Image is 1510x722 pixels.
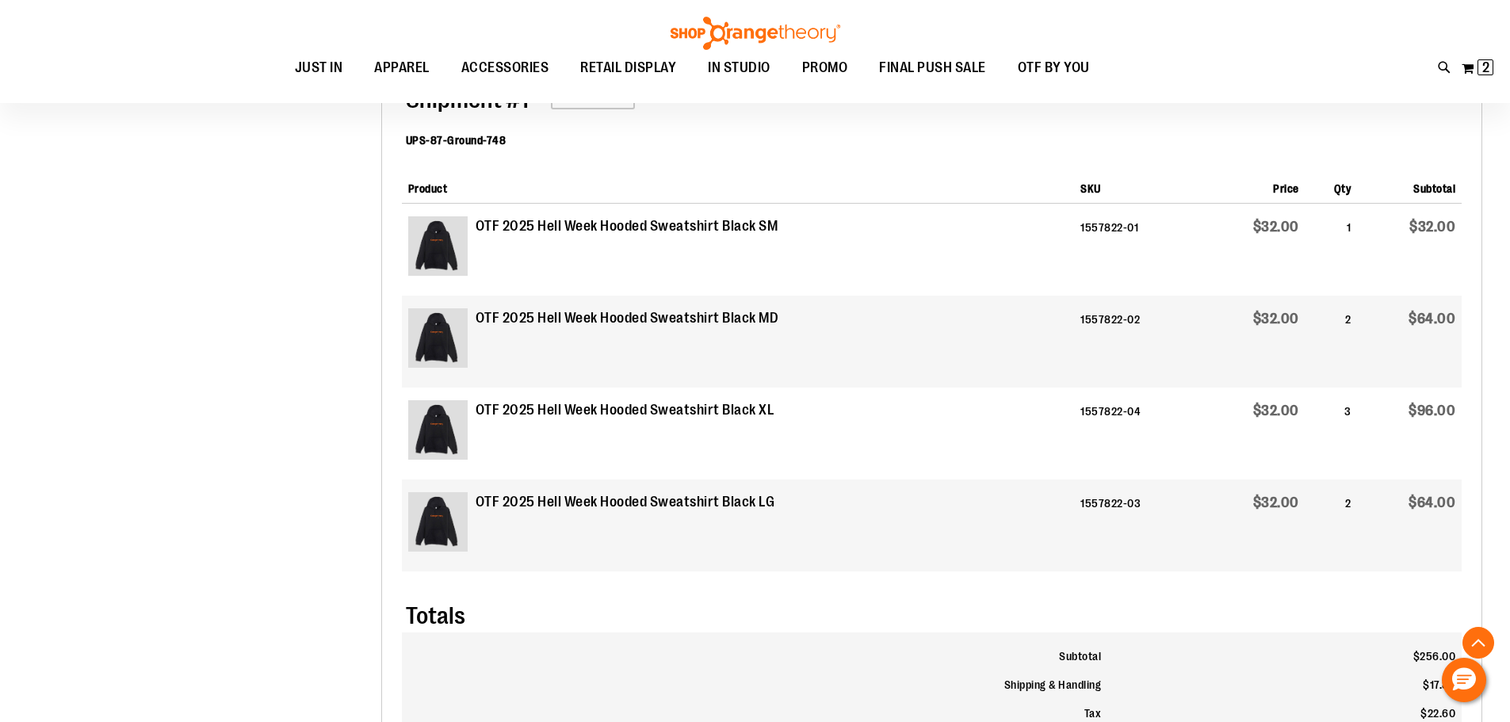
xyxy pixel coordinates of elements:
span: 2 [1482,59,1489,75]
strong: OTF 2025 Hell Week Hooded Sweatshirt Black XL [476,400,774,421]
a: OTF BY YOU [1002,50,1106,86]
a: FINAL PUSH SALE [863,50,1002,86]
img: 2025 Hell Week Hooded Sweatshirt [408,492,468,552]
span: IN STUDIO [708,50,770,86]
td: 1 [1305,204,1358,296]
th: SKU [1074,168,1202,204]
img: Shop Orangetheory [668,17,843,50]
span: PROMO [802,50,848,86]
strong: OTF 2025 Hell Week Hooded Sweatshirt Black LG [476,492,775,513]
span: OTF BY YOU [1018,50,1090,86]
td: 1557822-03 [1074,479,1202,571]
span: $17.89 [1423,678,1455,691]
td: 2 [1305,479,1358,571]
span: $32.00 [1253,219,1299,235]
span: $256.00 [1413,650,1456,663]
dt: UPS-87-Ground-748 [406,132,507,148]
th: Subtotal [402,632,1107,670]
button: Hello, have a question? Let’s chat. [1442,658,1486,702]
th: Subtotal [1357,168,1462,204]
th: Product [402,168,1074,204]
th: Price [1202,168,1305,204]
a: ACCESSORIES [445,50,565,86]
a: APPAREL [358,50,445,86]
span: $32.00 [1253,495,1299,510]
td: 2 [1305,296,1358,388]
a: JUST IN [279,50,359,86]
img: 2025 Hell Week Hooded Sweatshirt [408,400,468,460]
span: FINAL PUSH SALE [879,50,986,86]
span: RETAIL DISPLAY [580,50,676,86]
td: 1557822-04 [1074,388,1202,479]
span: APPAREL [374,50,430,86]
a: PROMO [786,50,864,86]
th: Shipping & Handling [402,670,1107,699]
span: $22.60 [1420,707,1455,720]
span: $32.00 [1253,403,1299,418]
span: Totals [406,602,465,629]
span: $32.00 [1253,311,1299,327]
img: 2025 Hell Week Hooded Sweatshirt [408,216,468,276]
th: Qty [1305,168,1358,204]
strong: OTF 2025 Hell Week Hooded Sweatshirt Black MD [476,308,779,329]
img: 2025 Hell Week Hooded Sweatshirt [408,308,468,368]
a: IN STUDIO [692,50,786,86]
td: 3 [1305,388,1358,479]
span: $64.00 [1409,495,1455,510]
span: $32.00 [1409,219,1455,235]
td: 1557822-02 [1074,296,1202,388]
button: Back To Top [1462,627,1494,659]
span: $64.00 [1409,311,1455,327]
td: 1557822-01 [1074,204,1202,296]
span: ACCESSORIES [461,50,549,86]
strong: OTF 2025 Hell Week Hooded Sweatshirt Black SM [476,216,778,237]
span: $96.00 [1409,403,1455,418]
a: RETAIL DISPLAY [564,50,692,86]
span: JUST IN [295,50,343,86]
